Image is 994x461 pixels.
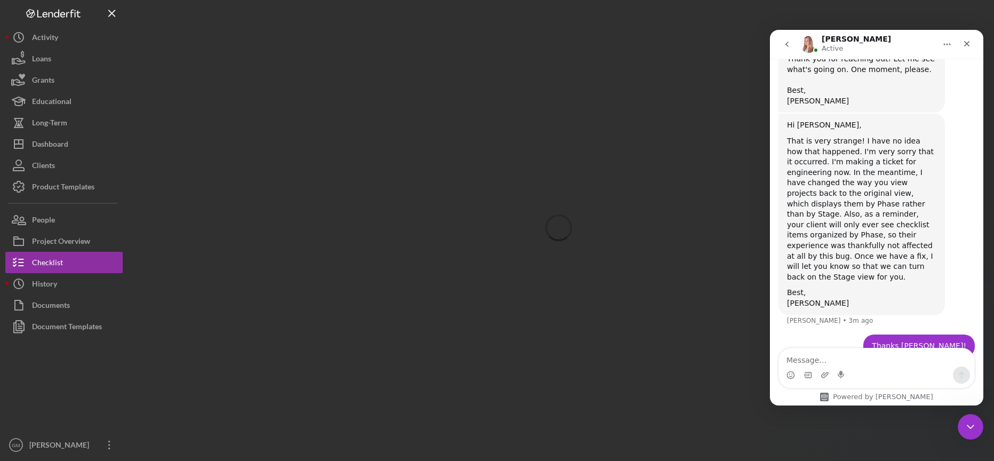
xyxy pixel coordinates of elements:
[5,27,123,48] button: Activity
[32,27,58,51] div: Activity
[5,48,123,69] button: Loans
[5,133,123,155] button: Dashboard
[32,112,67,136] div: Long-Term
[5,155,123,176] button: Clients
[32,176,94,200] div: Product Templates
[5,434,123,456] button: GM[PERSON_NAME]
[32,91,71,115] div: Educational
[12,442,20,448] text: GM
[32,133,68,157] div: Dashboard
[5,273,123,295] button: History
[32,155,55,179] div: Clients
[5,91,123,112] button: Educational
[5,252,123,273] button: Checklist
[32,48,51,72] div: Loans
[5,69,123,91] button: Grants
[32,252,63,276] div: Checklist
[958,414,983,440] iframe: Intercom live chat
[32,69,54,93] div: Grants
[770,30,983,406] iframe: Intercom live chat
[5,316,123,337] button: Document Templates
[32,316,102,340] div: Document Templates
[27,434,96,458] div: [PERSON_NAME]
[32,230,90,255] div: Project Overview
[5,295,123,316] button: Documents
[5,176,123,197] button: Product Templates
[32,295,70,319] div: Documents
[32,273,57,297] div: History
[5,230,123,252] button: Project Overview
[5,112,123,133] button: Long-Term
[32,209,55,233] div: People
[5,209,123,230] button: People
